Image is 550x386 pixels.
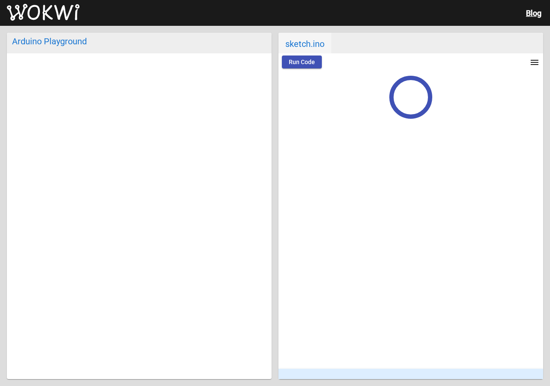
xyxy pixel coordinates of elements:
[12,36,266,46] div: Arduino Playground
[526,9,541,18] a: Blog
[289,59,315,65] span: Run Code
[7,4,79,21] img: Wokwi
[529,57,540,68] mat-icon: menu
[278,33,331,53] span: sketch.ino
[282,56,322,68] button: Run Code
